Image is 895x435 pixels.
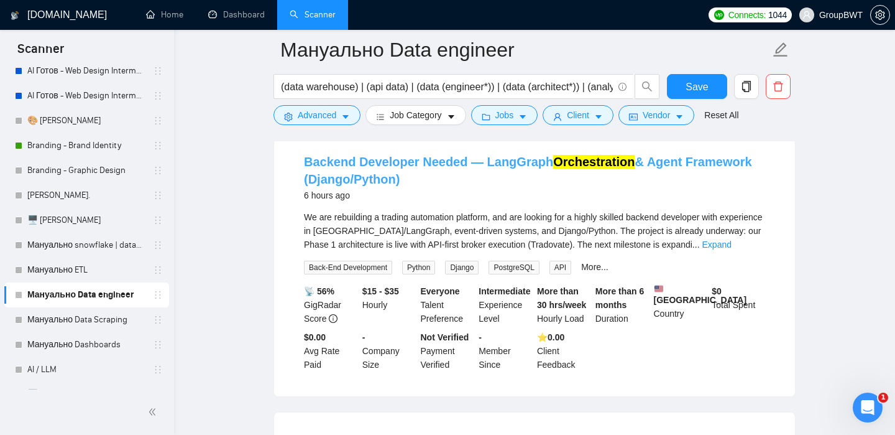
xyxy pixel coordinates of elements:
[146,9,183,20] a: homeHome
[714,10,724,20] img: upwork-logo.png
[418,284,477,325] div: Talent Preference
[421,332,469,342] b: Not Verified
[878,393,888,403] span: 1
[768,8,787,22] span: 1044
[27,83,145,108] a: AI Готов - Web Design Intermediate минус Development
[362,286,399,296] b: $15 - $35
[27,158,145,183] a: Branding - Graphic Design
[153,166,163,175] span: holder
[802,11,811,19] span: user
[471,105,538,125] button: folderJobscaret-down
[479,286,530,296] b: Intermediate
[447,112,456,121] span: caret-down
[153,265,163,275] span: holder
[362,332,365,342] b: -
[27,258,145,283] a: Мануально ETL
[284,112,293,121] span: setting
[593,284,651,325] div: Duration
[27,382,145,407] a: 🗄️ [PERSON_NAME]
[390,108,441,122] span: Job Category
[27,283,145,307] a: Мануально Data engineer
[281,79,613,95] input: Search Freelance Jobs...
[495,108,514,122] span: Jobs
[280,34,770,65] input: Scanner name...
[290,9,336,20] a: searchScanner
[773,42,789,58] span: edit
[153,190,163,200] span: holder
[360,284,418,325] div: Hourly
[153,365,163,375] span: holder
[301,330,360,372] div: Avg Rate Paid
[709,284,768,325] div: Total Spent
[871,10,889,20] span: setting
[153,116,163,126] span: holder
[712,286,722,296] b: $ 0
[27,307,145,332] a: Мануально Data Scraping
[537,286,586,310] b: More than 30 hrs/week
[766,81,790,92] span: delete
[535,284,593,325] div: Hourly Load
[728,8,766,22] span: Connects:
[870,5,890,25] button: setting
[298,108,336,122] span: Advanced
[686,79,708,95] span: Save
[518,112,527,121] span: caret-down
[304,210,765,251] div: We are rebuilding a trading automation platform, and are looking for a highly skilled backend dev...
[329,314,337,323] span: info-circle
[482,112,490,121] span: folder
[27,208,145,233] a: 🖥️ [PERSON_NAME]
[537,332,564,342] b: ⭐️ 0.00
[402,261,435,274] span: Python
[27,108,145,133] a: 🎨 [PERSON_NAME]
[153,66,163,76] span: holder
[635,81,659,92] span: search
[341,112,350,121] span: caret-down
[476,330,535,372] div: Member Since
[618,83,626,91] span: info-circle
[445,261,479,274] span: Django
[27,332,145,357] a: Мануально Dashboards
[654,284,747,305] b: [GEOGRAPHIC_DATA]
[27,133,145,158] a: Branding - Brand Identity
[421,286,460,296] b: Everyone
[153,315,163,325] span: holder
[618,105,694,125] button: idcardVendorcaret-down
[304,261,392,274] span: Back-End Development
[301,284,360,325] div: GigRadar Score
[853,393,883,423] iframe: Intercom live chat
[543,105,613,125] button: userClientcaret-down
[870,10,890,20] a: setting
[651,284,710,325] div: Country
[304,332,326,342] b: $0.00
[273,105,360,125] button: settingAdvancedcaret-down
[594,112,603,121] span: caret-down
[567,108,589,122] span: Client
[734,74,759,99] button: copy
[365,105,466,125] button: barsJob Categorycaret-down
[692,240,700,250] span: ...
[476,284,535,325] div: Experience Level
[148,406,160,418] span: double-left
[643,108,670,122] span: Vendor
[629,112,638,121] span: idcard
[304,155,752,186] a: Backend Developer Needed — LangGraphOrchestration& Agent Framework (Django/Python)
[766,74,791,99] button: delete
[549,261,571,274] span: API
[489,261,539,274] span: PostgreSQL
[153,290,163,300] span: holder
[553,155,635,169] mark: Orchestration
[360,330,418,372] div: Company Size
[704,108,738,122] a: Reset All
[376,112,385,121] span: bars
[418,330,477,372] div: Payment Verified
[27,58,145,83] a: AI Готов - Web Design Intermediate минус Developer
[581,262,608,272] a: More...
[153,240,163,250] span: holder
[304,212,763,250] span: We are rebuilding a trading automation platform, and are looking for a highly skilled backend dev...
[635,74,659,99] button: search
[304,286,334,296] b: 📡 56%
[208,9,265,20] a: dashboardDashboard
[153,91,163,101] span: holder
[702,240,732,250] a: Expand
[535,330,593,372] div: Client Feedback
